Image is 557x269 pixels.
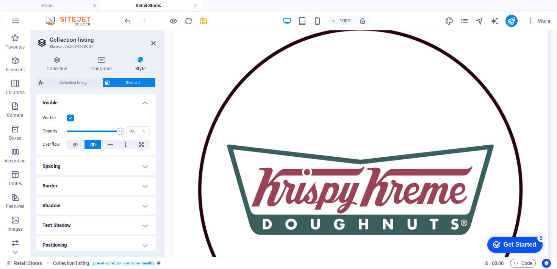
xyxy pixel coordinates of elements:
h6: 100% [340,16,352,25]
p: Accordion [5,158,26,164]
i: Reload page [184,17,193,25]
h4: Border [36,177,156,195]
button: Collection listing [36,78,102,87]
h4: Container [81,56,125,72]
h4: Spacing [36,157,156,175]
h4: Text Shadow [36,216,156,234]
i: Pages (Ctrl+Alt+S) [460,17,469,25]
button: publish [505,15,518,27]
label: Opacity [42,129,67,133]
h4: Collection [36,56,81,72]
button: save [199,16,208,25]
span: Code [513,259,532,268]
p: Images [8,226,23,232]
div: 5 [56,2,64,9]
span: Click to select. Double-click to edit [53,259,89,268]
h3: Element #ed-694560051 [50,43,141,50]
p: Elements [6,67,25,73]
button: 100% [328,16,355,25]
nav: breadcrumb [53,259,161,268]
div: Get Started 5 items remaining, 0% complete [6,4,61,20]
i: AI Writer [490,17,499,25]
span: . preset-collection-container-healthy [92,259,154,268]
p: Tables [8,181,22,187]
label: Overflow [42,140,67,149]
i: Design (Ctrl+Alt+Y) [445,17,454,25]
button: pages [460,16,469,25]
i: Save (Ctrl+S) [199,17,208,25]
p: Favorites [5,44,25,50]
p: Columns [6,90,25,96]
button: Click here to leave preview mode and continue editing [169,16,178,25]
span: : [497,260,498,266]
i: Publish [507,17,516,25]
span: Element [113,78,153,87]
button: undo [123,16,132,25]
span: More [527,17,551,25]
button: More [524,15,554,27]
span: 00 00 [492,259,504,268]
i: This element is a customizable preset [157,261,161,265]
h4: Visible [36,94,156,107]
i: On resize automatically adjust zoom level to fit chosen device. [359,17,366,24]
i: Undo: columns ((5, 2, 1) -> (4, 2, 1)) (Ctrl+Z) [124,17,132,25]
p: Content [7,112,23,118]
button: Usercentrics [542,259,551,268]
button: design [445,16,454,25]
button: Code [510,259,536,268]
h2: Collection listing [50,36,156,43]
p: Features [6,203,24,209]
button: Element [103,78,155,87]
button: navigator [475,16,484,25]
h4: Positioning [36,236,156,254]
h6: Session time [484,259,504,268]
h4: Retail Stores [101,2,202,10]
h4: Shadow [36,197,156,215]
div: % [139,127,149,136]
img: Editor Logo [44,16,100,25]
span: Collection listing [46,78,100,87]
label: Visible [42,113,67,123]
a: Click to cancel selection. Double-click to open Pages [6,259,42,268]
button: text_generator [490,16,499,25]
h4: Style [125,56,156,72]
button: reload [184,16,193,25]
i: Navigator [475,17,484,25]
div: Get Started [22,8,55,15]
p: Boxes [9,135,22,141]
